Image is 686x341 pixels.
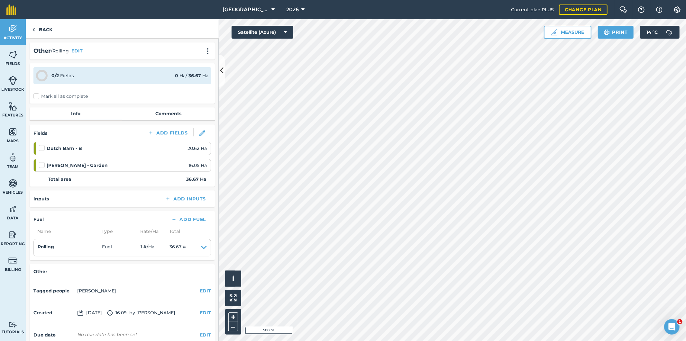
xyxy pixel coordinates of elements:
h4: Due date [33,331,75,338]
button: Print [598,26,634,39]
a: Change plan [559,5,608,15]
button: 14 °C [640,26,680,39]
img: svg+xml;base64,PD94bWwgdmVyc2lvbj0iMS4wIiBlbmNvZGluZz0idXRmLTgiPz4KPCEtLSBHZW5lcmF0b3I6IEFkb2JlIE... [8,230,17,240]
span: 2026 [286,6,299,14]
span: 16:09 [107,309,127,317]
div: by [PERSON_NAME] [33,304,211,322]
img: svg+xml;base64,PHN2ZyB4bWxucz0iaHR0cDovL3d3dy53My5vcmcvMjAwMC9zdmciIHdpZHRoPSI1NiIgaGVpZ2h0PSI2MC... [8,50,17,60]
strong: [PERSON_NAME] - Garden [47,162,108,169]
h4: Fuel [33,216,44,223]
button: Add Fields [143,128,193,137]
img: svg+xml;base64,PHN2ZyB4bWxucz0iaHR0cDovL3d3dy53My5vcmcvMjAwMC9zdmciIHdpZHRoPSI1NiIgaGVpZ2h0PSI2MC... [8,127,17,137]
img: A cog icon [673,6,681,13]
span: / Rolling [51,47,69,54]
img: svg+xml;base64,PD94bWwgdmVyc2lvbj0iMS4wIiBlbmNvZGluZz0idXRmLTgiPz4KPCEtLSBHZW5lcmF0b3I6IEFkb2JlIE... [8,24,17,34]
img: svg+xml;base64,PD94bWwgdmVyc2lvbj0iMS4wIiBlbmNvZGluZz0idXRmLTgiPz4KPCEtLSBHZW5lcmF0b3I6IEFkb2JlIE... [8,322,17,328]
h4: Rolling [38,243,102,250]
iframe: Intercom live chat [664,319,680,335]
div: Ha / Ha [175,72,208,79]
h4: Fields [33,130,47,137]
img: svg+xml;base64,PD94bWwgdmVyc2lvbj0iMS4wIiBlbmNvZGluZz0idXRmLTgiPz4KPCEtLSBHZW5lcmF0b3I6IEFkb2JlIE... [8,256,17,265]
strong: 0 / 2 [51,73,59,78]
button: Add Inputs [160,194,211,203]
button: Add Fuel [166,215,211,224]
span: [GEOGRAPHIC_DATA] [223,6,269,14]
strong: 36.67 [188,73,201,78]
span: i [232,274,234,282]
button: EDIT [71,47,83,54]
span: Rate/ Ha [136,228,165,235]
strong: Dutch Barn - B [47,145,82,152]
span: Current plan : PLUS [511,6,554,13]
div: No due date has been set [77,331,137,338]
img: svg+xml;base64,PD94bWwgdmVyc2lvbj0iMS4wIiBlbmNvZGluZz0idXRmLTgiPz4KPCEtLSBHZW5lcmF0b3I6IEFkb2JlIE... [8,179,17,188]
span: Fuel [102,243,141,252]
img: svg+xml;base64,PHN2ZyB4bWxucz0iaHR0cDovL3d3dy53My5vcmcvMjAwMC9zdmciIHdpZHRoPSIyMCIgaGVpZ2h0PSIyNC... [204,48,212,54]
img: Two speech bubbles overlapping with the left bubble in the forefront [619,6,627,13]
span: Type [98,228,136,235]
h4: Created [33,309,75,316]
span: 14 ° C [646,26,658,39]
h4: Tagged people [33,287,75,294]
button: EDIT [200,331,211,338]
button: – [228,322,238,331]
span: 1 [677,319,682,324]
button: i [225,271,241,287]
img: Ruler icon [551,29,557,35]
img: fieldmargin Logo [6,5,16,15]
a: Back [26,19,59,38]
h2: Other [33,46,51,56]
span: 36.67 # [169,243,186,252]
button: Satellite (Azure) [232,26,293,39]
span: 16.05 Ha [188,162,207,169]
summary: RollingFuel1 #/Ha36.67 # [38,243,207,252]
div: Fields [51,72,74,79]
button: EDIT [200,287,211,294]
strong: Total area [48,176,71,183]
span: Total [165,228,180,235]
img: svg+xml;base64,PHN2ZyB4bWxucz0iaHR0cDovL3d3dy53My5vcmcvMjAwMC9zdmciIHdpZHRoPSIxNyIgaGVpZ2h0PSIxNy... [656,6,663,14]
img: svg+xml;base64,PD94bWwgdmVyc2lvbj0iMS4wIiBlbmNvZGluZz0idXRmLTgiPz4KPCEtLSBHZW5lcmF0b3I6IEFkb2JlIE... [107,309,113,317]
li: [PERSON_NAME] [77,287,116,294]
img: svg+xml;base64,PD94bWwgdmVyc2lvbj0iMS4wIiBlbmNvZGluZz0idXRmLTgiPz4KPCEtLSBHZW5lcmF0b3I6IEFkb2JlIE... [8,153,17,162]
span: 1 # / Ha [141,243,169,252]
img: A question mark icon [637,6,645,13]
button: Measure [544,26,591,39]
img: Four arrows, one pointing top left, one top right, one bottom right and the last bottom left [230,294,237,301]
img: svg+xml;base64,PHN2ZyB3aWR0aD0iMTgiIGhlaWdodD0iMTgiIHZpZXdCb3g9IjAgMCAxOCAxOCIgZmlsbD0ibm9uZSIgeG... [199,130,205,136]
h4: Inputs [33,195,49,202]
span: Name [33,228,98,235]
label: Mark all as complete [33,93,88,100]
img: svg+xml;base64,PHN2ZyB4bWxucz0iaHR0cDovL3d3dy53My5vcmcvMjAwMC9zdmciIHdpZHRoPSI5IiBoZWlnaHQ9IjI0Ii... [32,26,35,33]
img: svg+xml;base64,PD94bWwgdmVyc2lvbj0iMS4wIiBlbmNvZGluZz0idXRmLTgiPz4KPCEtLSBHZW5lcmF0b3I6IEFkb2JlIE... [663,26,676,39]
a: Comments [122,107,215,120]
img: svg+xml;base64,PD94bWwgdmVyc2lvbj0iMS4wIiBlbmNvZGluZz0idXRmLTgiPz4KPCEtLSBHZW5lcmF0b3I6IEFkb2JlIE... [8,204,17,214]
h4: Other [33,268,211,275]
span: 20.62 Ha [188,145,207,152]
img: svg+xml;base64,PHN2ZyB4bWxucz0iaHR0cDovL3d3dy53My5vcmcvMjAwMC9zdmciIHdpZHRoPSI1NiIgaGVpZ2h0PSI2MC... [8,101,17,111]
a: Info [30,107,122,120]
img: svg+xml;base64,PD94bWwgdmVyc2lvbj0iMS4wIiBlbmNvZGluZz0idXRmLTgiPz4KPCEtLSBHZW5lcmF0b3I6IEFkb2JlIE... [8,76,17,85]
img: svg+xml;base64,PD94bWwgdmVyc2lvbj0iMS4wIiBlbmNvZGluZz0idXRmLTgiPz4KPCEtLSBHZW5lcmF0b3I6IEFkb2JlIE... [77,309,84,317]
strong: 0 [175,73,178,78]
button: EDIT [200,309,211,316]
img: svg+xml;base64,PHN2ZyB4bWxucz0iaHR0cDovL3d3dy53My5vcmcvMjAwMC9zdmciIHdpZHRoPSIxOSIgaGVpZ2h0PSIyNC... [604,28,610,36]
button: + [228,312,238,322]
strong: 36.67 Ha [186,176,206,183]
span: [DATE] [77,309,102,317]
